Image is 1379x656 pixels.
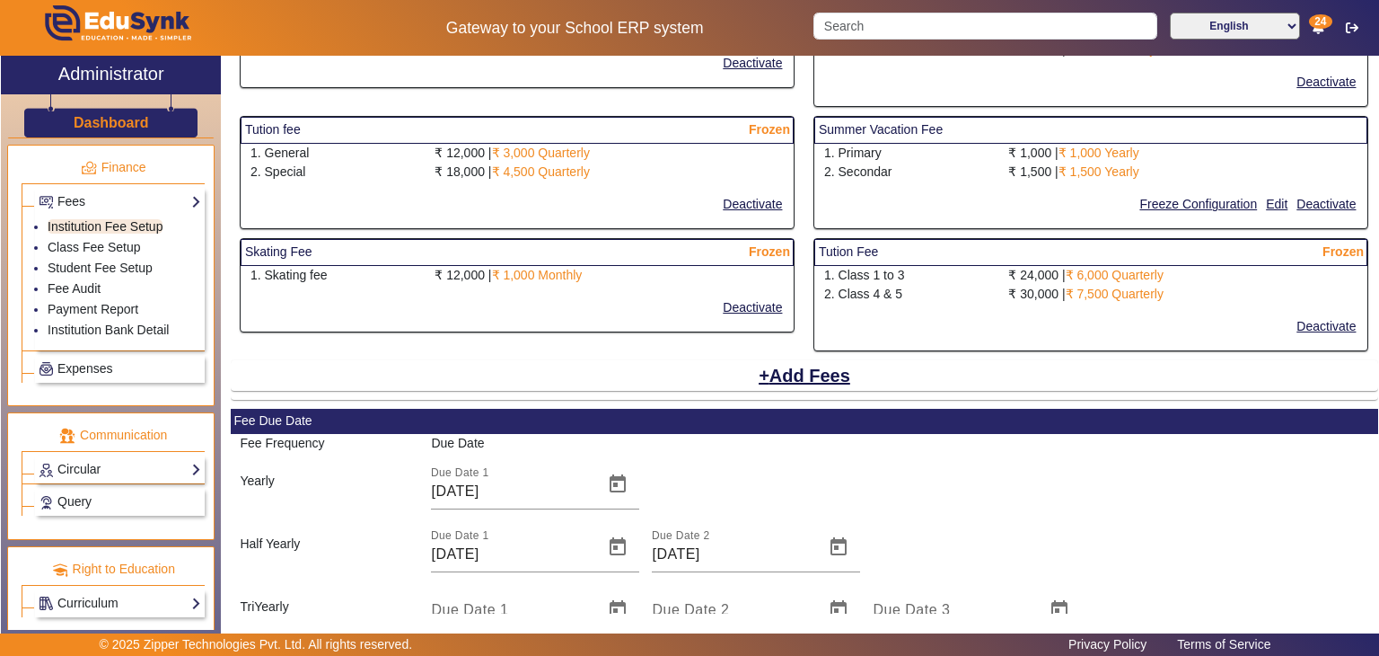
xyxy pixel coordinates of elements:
mat-label: Due Date 2 [652,530,709,542]
mat-label: Due Date 1 [431,602,508,617]
div: Due Date [422,434,1378,453]
mat-label: Due Date 1 [431,530,488,542]
a: Institution Fee Setup [48,219,162,234]
button: Deactivate [721,193,784,216]
mat-card-header: Summer Vacation Fee [814,117,1367,144]
button: Freeze Configuration [1137,193,1259,216]
span: ₹ 4,500 Quarterly [492,164,590,179]
a: Student Fee Setup [48,261,153,275]
p: Finance [22,158,205,177]
a: Dashboard [73,113,150,132]
mat-label: Due Date 3 [873,602,950,617]
span: ₹ 3,000 Quarterly [492,146,590,160]
button: Add Fees [757,360,852,391]
div: 1. Skating fee [241,266,425,285]
div: 1. General [241,144,425,163]
mat-card-header: Fee Due Date [231,409,1378,434]
a: Institution Bank Detail [48,323,169,337]
span: ₹ 1,000 Monthly [492,268,583,282]
mat-label: Due Date 1 [431,467,488,479]
img: Payroll.png [40,362,53,376]
button: Deactivate [1295,315,1357,338]
button: Deactivate [1295,193,1357,216]
button: Deactivate [721,52,784,75]
a: Payment Report [48,302,138,316]
mat-card-header: Skating Fee [241,239,794,266]
input: Search [813,13,1156,40]
button: Open calendar [596,589,639,632]
span: Frozen [749,120,790,139]
button: Open calendar [817,526,860,569]
div: Fee Frequency [231,434,422,453]
span: ₹ 7,500 Quarterly [1066,287,1164,301]
div: 1. Primary [814,144,998,163]
button: Open calendar [817,589,860,632]
mat-card-header: Tution fee [241,117,794,144]
img: Support-tickets.png [40,496,53,510]
div: ₹ 1,000 | [999,144,1368,163]
mat-label: Yearly [240,474,274,488]
div: ₹ 1,500 | [999,163,1368,182]
div: ₹ 30,000 | [999,285,1368,304]
button: Open calendar [596,526,639,569]
div: ₹ 18,000 | [426,163,795,182]
div: 2. Special [241,163,425,182]
a: Expenses [39,359,201,379]
button: Open calendar [1038,589,1081,632]
h5: Gateway to your School ERP system [355,19,795,38]
h2: Administrator [58,63,164,84]
a: Class Fee Setup [48,240,141,254]
div: 2. Secondar [814,163,998,182]
a: Terms of Service [1168,633,1279,656]
a: Privacy Policy [1059,633,1155,656]
button: Deactivate [1295,71,1357,93]
h3: Dashboard [74,114,149,131]
span: ₹ 1,000 Yearly [1058,146,1139,160]
button: Edit [1264,193,1289,216]
mat-label: Half Yearly [240,536,300,551]
div: ₹ 12,000 | [426,266,795,285]
span: Expenses [57,361,112,376]
span: 24 [1309,14,1331,29]
button: Deactivate [721,297,784,319]
a: Query [39,492,201,512]
a: Administrator [1,56,221,94]
mat-label: TriYearly [240,599,288,614]
span: Frozen [1322,243,1364,262]
p: Communication [22,426,205,445]
p: © 2025 Zipper Technologies Pvt. Ltd. All rights reserved. [100,635,413,654]
span: ₹ 1,500 Monthly [1066,42,1156,57]
div: ₹ 12,000 | [426,144,795,163]
span: ₹ 1,500 Yearly [1058,164,1139,179]
img: finance.png [81,160,97,176]
mat-card-header: Tution Fee [814,239,1367,266]
div: 2. Class 4 & 5 [814,285,998,304]
img: rte.png [52,562,68,578]
mat-label: Due Date 2 [652,602,729,617]
span: Frozen [749,243,790,262]
a: Fee Audit [48,281,101,296]
img: communication.png [59,428,75,444]
button: Open calendar [596,463,639,506]
span: Query [57,494,92,509]
span: ₹ 6,000 Quarterly [1066,268,1164,282]
p: Right to Education [22,560,205,579]
div: 1. Class 1 to 3 [814,266,998,285]
div: ₹ 24,000 | [999,266,1368,285]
